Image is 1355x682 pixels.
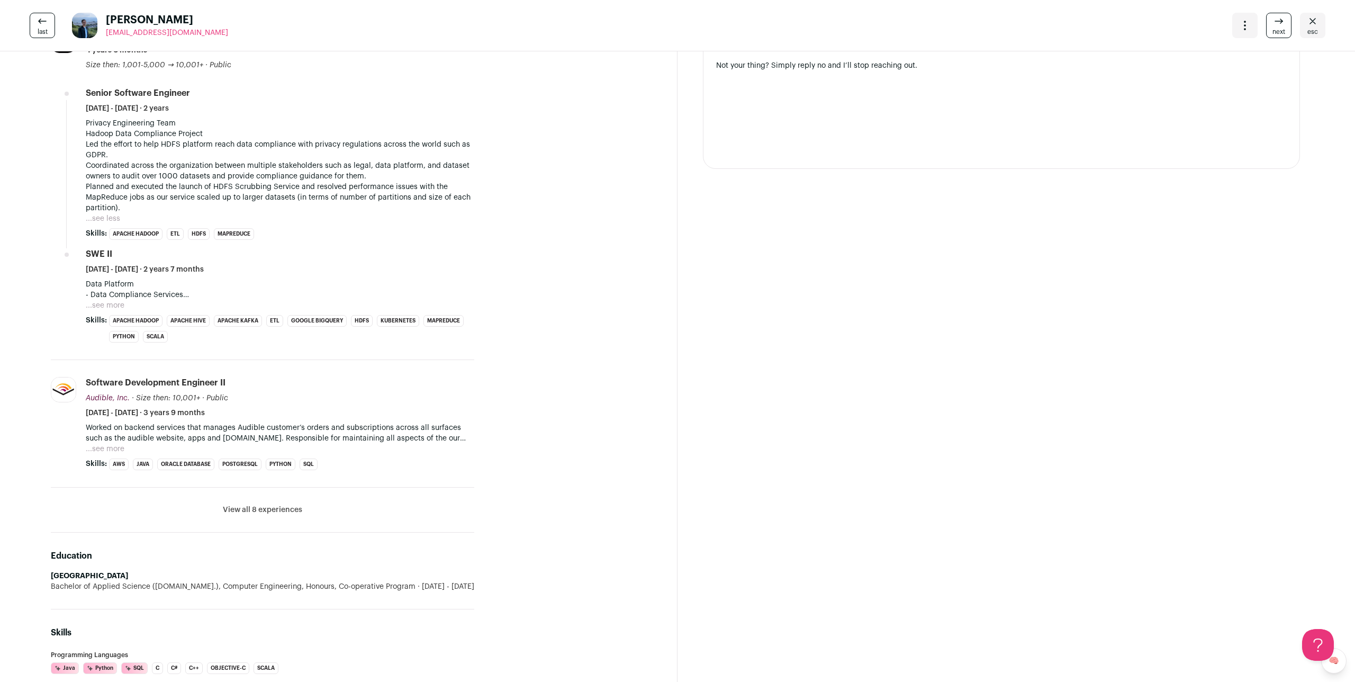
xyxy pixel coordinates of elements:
[86,213,120,224] button: ...see less
[206,394,228,402] span: Public
[86,87,190,99] div: Senior Software Engineer
[106,28,228,38] a: [EMAIL_ADDRESS][DOMAIN_NAME]
[266,459,295,470] li: Python
[219,459,261,470] li: PostgreSQL
[254,662,278,674] li: Scala
[51,581,474,592] div: Bachelor of Applied Science ([DOMAIN_NAME].), Computer Engineering, Honours, Co-operative Program
[86,459,107,469] span: Skills:
[86,279,474,300] p: Data Platform - Data Compliance Services Helped build and design many components of the HDFS data...
[1232,13,1258,38] button: Open dropdown
[152,662,163,674] li: C
[351,315,373,327] li: HDFS
[106,13,228,28] span: [PERSON_NAME]
[109,315,162,327] li: Apache Hadoop
[223,505,302,515] button: View all 8 experiences
[1300,13,1325,38] a: Close
[51,662,79,674] li: Java
[1307,28,1318,36] span: esc
[143,331,168,343] li: Scala
[38,28,48,36] span: last
[202,393,204,403] span: ·
[207,662,249,674] li: Objective-C
[287,315,347,327] li: Google BigQuery
[132,394,200,402] span: · Size then: 10,001+
[86,377,225,389] div: Software Development Engineer II
[185,662,203,674] li: C++
[266,315,283,327] li: ETL
[83,662,117,674] li: Python
[167,315,210,327] li: Apache Hive
[86,300,124,311] button: ...see more
[86,394,130,402] span: Audible, Inc.
[188,228,210,240] li: HDFS
[86,103,169,114] span: [DATE] - [DATE] · 2 years
[167,662,181,674] li: C#
[167,228,184,240] li: ETL
[51,572,128,580] strong: [GEOGRAPHIC_DATA]
[109,228,162,240] li: Apache Hadoop
[86,228,107,239] span: Skills:
[1321,648,1347,674] a: 🧠
[300,459,318,470] li: SQL
[72,13,97,38] img: a9aedb63858c365fd875dfb347b112a72de16053d58a70625489b9052c9c7864
[86,444,124,454] button: ...see more
[51,378,76,402] img: be29a1b5ae22d02244f503f556bc683cf76da875e546e0d648f2c7622d2f5db2.jpg
[86,248,112,260] div: SWE II
[86,408,205,418] span: [DATE] - [DATE] · 3 years 9 months
[1302,629,1334,661] iframe: Help Scout Beacon - Open
[86,61,203,69] span: Size then: 1,001-5,000 → 10,001+
[214,315,262,327] li: Apache Kafka
[51,626,474,639] h2: Skills
[51,550,474,562] h2: Education
[1272,28,1285,36] span: next
[423,315,464,327] li: MapReduce
[109,459,129,470] li: AWS
[415,581,474,592] span: [DATE] - [DATE]
[214,228,254,240] li: MapReduce
[716,60,1287,71] div: Not your thing? Simply reply no and I’ll stop reaching out.
[86,118,474,213] p: Privacy Engineering Team Hadoop Data Compliance Project Led the effort to help HDFS platform reac...
[86,423,474,444] p: Worked on backend services that manages Audible customer’s orders and subscriptions across all su...
[210,61,231,69] span: Public
[86,264,204,275] span: [DATE] - [DATE] · 2 years 7 months
[30,13,55,38] a: last
[157,459,214,470] li: Oracle Database
[1266,13,1291,38] a: next
[86,315,107,326] span: Skills:
[109,331,139,343] li: Python
[133,459,153,470] li: Java
[377,315,419,327] li: Kubernetes
[121,662,148,674] li: SQL
[205,60,207,70] span: ·
[51,652,474,658] h3: Programming Languages
[106,29,228,37] span: [EMAIL_ADDRESS][DOMAIN_NAME]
